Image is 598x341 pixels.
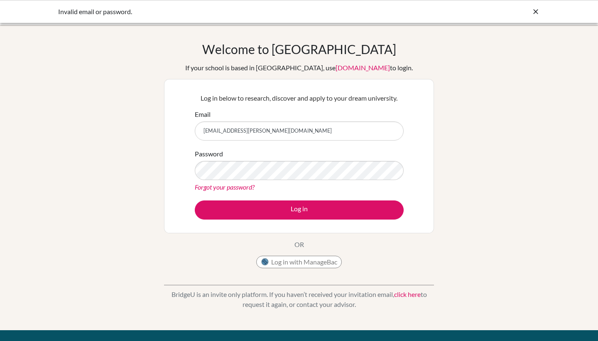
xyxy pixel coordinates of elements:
a: Forgot your password? [195,183,255,191]
div: If your school is based in [GEOGRAPHIC_DATA], use to login. [185,63,413,73]
p: Log in below to research, discover and apply to your dream university. [195,93,404,103]
label: Email [195,109,211,119]
p: OR [294,240,304,250]
a: click here [394,290,421,298]
p: BridgeU is an invite only platform. If you haven’t received your invitation email, to request it ... [164,289,434,309]
button: Log in [195,200,404,220]
div: Invalid email or password. [58,7,415,17]
h1: Welcome to [GEOGRAPHIC_DATA] [202,42,396,57]
label: Password [195,149,223,159]
button: Log in with ManageBac [256,256,342,268]
a: [DOMAIN_NAME] [336,64,390,72]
